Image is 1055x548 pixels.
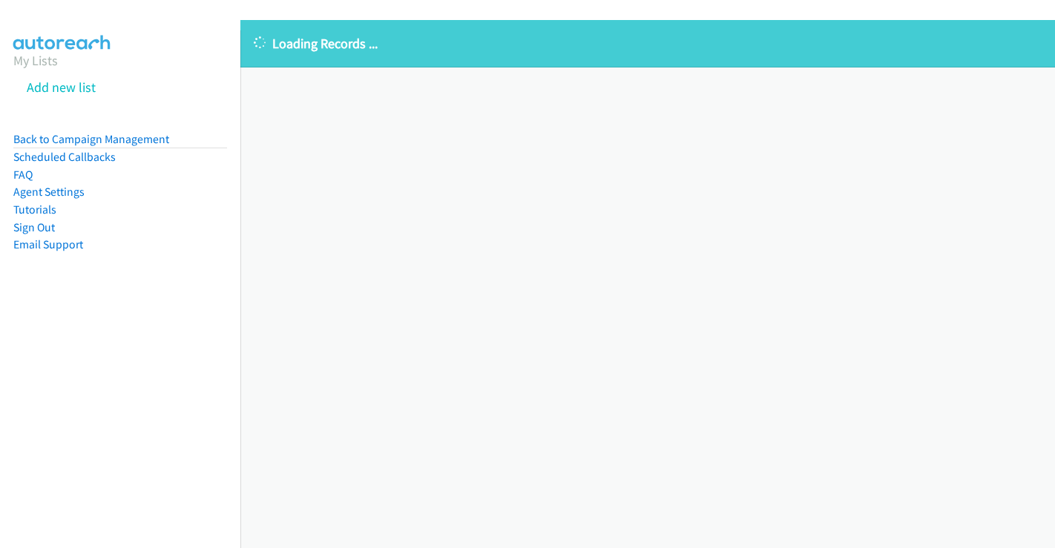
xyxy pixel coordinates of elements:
[13,237,83,251] a: Email Support
[13,150,116,164] a: Scheduled Callbacks
[13,168,33,182] a: FAQ
[13,202,56,217] a: Tutorials
[13,220,55,234] a: Sign Out
[13,132,169,146] a: Back to Campaign Management
[27,79,96,96] a: Add new list
[13,52,58,69] a: My Lists
[13,185,85,199] a: Agent Settings
[254,33,1042,53] p: Loading Records ...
